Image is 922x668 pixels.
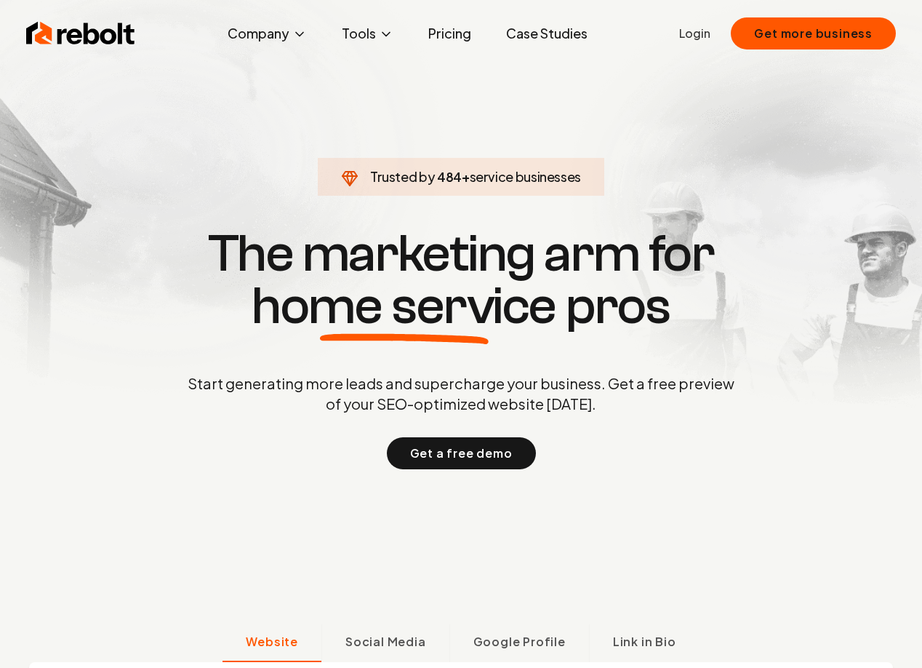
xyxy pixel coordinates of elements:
[330,19,405,48] button: Tools
[185,373,737,414] p: Start generating more leads and supercharge your business. Get a free preview of your SEO-optimiz...
[345,633,426,651] span: Social Media
[417,19,483,48] a: Pricing
[223,624,321,662] button: Website
[370,168,435,185] span: Trusted by
[470,168,582,185] span: service businesses
[387,437,536,469] button: Get a free demo
[216,19,318,48] button: Company
[321,624,449,662] button: Social Media
[494,19,599,48] a: Case Studies
[679,25,710,42] a: Login
[112,228,810,333] h1: The marketing arm for pros
[252,280,556,333] span: home service
[246,633,298,651] span: Website
[589,624,699,662] button: Link in Bio
[473,633,566,651] span: Google Profile
[449,624,589,662] button: Google Profile
[26,19,135,48] img: Rebolt Logo
[437,167,462,187] span: 484
[731,17,896,49] button: Get more business
[613,633,676,651] span: Link in Bio
[462,168,470,185] span: +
